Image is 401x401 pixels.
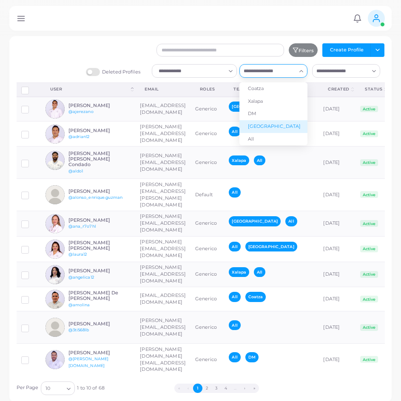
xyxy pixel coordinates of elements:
[135,147,191,179] td: [PERSON_NAME][EMAIL_ADDRESS][DOMAIN_NAME]
[229,102,281,111] span: [GEOGRAPHIC_DATA]
[241,66,296,76] input: Search for option
[319,262,355,287] td: [DATE]
[135,311,191,344] td: [PERSON_NAME][EMAIL_ADDRESS][DOMAIN_NAME]
[46,384,50,393] span: 10
[135,211,191,236] td: [PERSON_NAME][EMAIL_ADDRESS][DOMAIN_NAME]
[254,267,265,277] span: All
[319,236,355,262] td: [DATE]
[86,68,140,76] label: Deleted Profiles
[68,128,131,133] h6: [PERSON_NAME]
[229,242,240,251] span: All
[233,86,309,92] div: Teams
[319,311,355,344] td: [DATE]
[68,195,122,200] a: @alonso_enrique.guzman
[68,290,131,301] h6: [PERSON_NAME] De [PERSON_NAME]
[360,191,378,198] span: Active
[245,352,259,362] span: DM
[156,66,225,76] input: Search for option
[191,97,225,121] td: Generico
[239,82,307,95] li: Coatza
[68,356,109,368] a: @[PERSON_NAME][DOMAIN_NAME]
[135,262,191,287] td: [PERSON_NAME][EMAIL_ADDRESS][DOMAIN_NAME]
[135,287,191,311] td: [EMAIL_ADDRESS][DOMAIN_NAME]
[68,240,131,251] h6: [PERSON_NAME] [PERSON_NAME]
[46,350,65,369] img: avatar
[17,82,41,96] th: Row-selection
[229,352,240,362] span: All
[360,324,378,331] span: Active
[239,64,307,78] div: Search for option
[229,267,249,277] span: Xalapa
[68,134,90,139] a: @adrian12
[245,292,266,302] span: Coatza
[229,155,249,165] span: Xalapa
[46,151,65,170] img: avatar
[239,120,307,133] li: [GEOGRAPHIC_DATA]
[319,121,355,147] td: [DATE]
[68,252,87,257] a: @laura12
[229,127,240,136] span: All
[135,97,191,121] td: [EMAIL_ADDRESS][DOMAIN_NAME]
[360,356,378,363] span: Active
[51,384,63,393] input: Search for option
[360,271,378,278] span: Active
[212,384,221,393] button: Go to page 3
[202,384,212,393] button: Go to page 2
[191,344,225,376] td: Generico
[239,133,307,146] li: All
[322,43,371,57] button: Create Profile
[145,86,181,92] div: Email
[285,216,297,226] span: All
[68,268,131,274] h6: [PERSON_NAME]
[221,384,230,393] button: Go to page 4
[41,381,75,395] div: Search for option
[313,66,369,76] input: Search for option
[319,211,355,236] td: [DATE]
[360,246,378,252] span: Active
[46,318,65,337] img: avatar
[229,292,240,302] span: All
[319,344,355,376] td: [DATE]
[365,86,382,92] div: Status
[68,302,90,307] a: @amolina
[17,384,39,391] label: Per Page
[50,86,129,92] div: User
[250,384,259,393] button: Go to last page
[254,155,265,165] span: All
[46,214,65,233] img: avatar
[239,107,307,120] li: DM
[240,384,250,393] button: Go to next page
[46,265,65,284] img: avatar
[191,179,225,211] td: Default
[68,328,89,332] a: @3ti568lb
[319,147,355,179] td: [DATE]
[46,124,65,144] img: avatar
[152,64,237,78] div: Search for option
[191,211,225,236] td: Generico
[68,169,83,173] a: @aldo1
[68,275,94,280] a: @angelica12
[68,350,131,356] h6: [PERSON_NAME]
[191,311,225,344] td: Generico
[68,151,131,168] h6: [PERSON_NAME] [PERSON_NAME] Condado
[245,242,297,251] span: [GEOGRAPHIC_DATA]
[105,384,329,393] ul: Pagination
[312,64,380,78] div: Search for option
[289,43,318,57] button: Filters
[68,103,131,108] h6: [PERSON_NAME]
[200,86,215,92] div: Roles
[191,262,225,287] td: Generico
[191,121,225,147] td: Generico
[68,189,131,194] h6: [PERSON_NAME]
[46,240,65,259] img: avatar
[68,217,131,223] h6: [PERSON_NAME]
[229,216,281,226] span: [GEOGRAPHIC_DATA]
[319,97,355,121] td: [DATE]
[135,121,191,147] td: [PERSON_NAME][EMAIL_ADDRESS][DOMAIN_NAME]
[229,187,240,197] span: All
[135,179,191,211] td: [PERSON_NAME][EMAIL_ADDRESS][PERSON_NAME][DOMAIN_NAME]
[239,95,307,108] li: Xalapa
[135,344,191,376] td: [PERSON_NAME][DOMAIN_NAME][EMAIL_ADDRESS][DOMAIN_NAME]
[328,86,350,92] div: Created
[360,296,378,302] span: Active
